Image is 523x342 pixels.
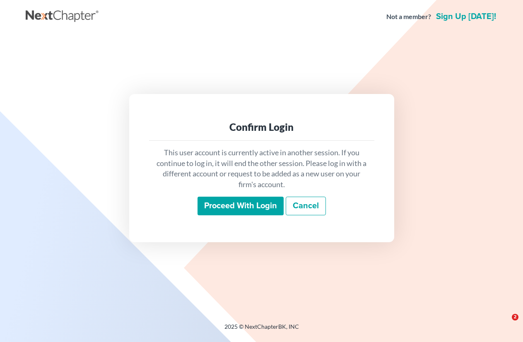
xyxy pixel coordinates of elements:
[156,120,368,134] div: Confirm Login
[198,197,284,216] input: Proceed with login
[495,314,515,334] iframe: Intercom live chat
[434,12,498,21] a: Sign up [DATE]!
[26,323,498,337] div: 2025 © NextChapterBK, INC
[156,147,368,190] p: This user account is currently active in another session. If you continue to log in, it will end ...
[512,314,518,320] span: 2
[386,12,431,22] strong: Not a member?
[286,197,326,216] a: Cancel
